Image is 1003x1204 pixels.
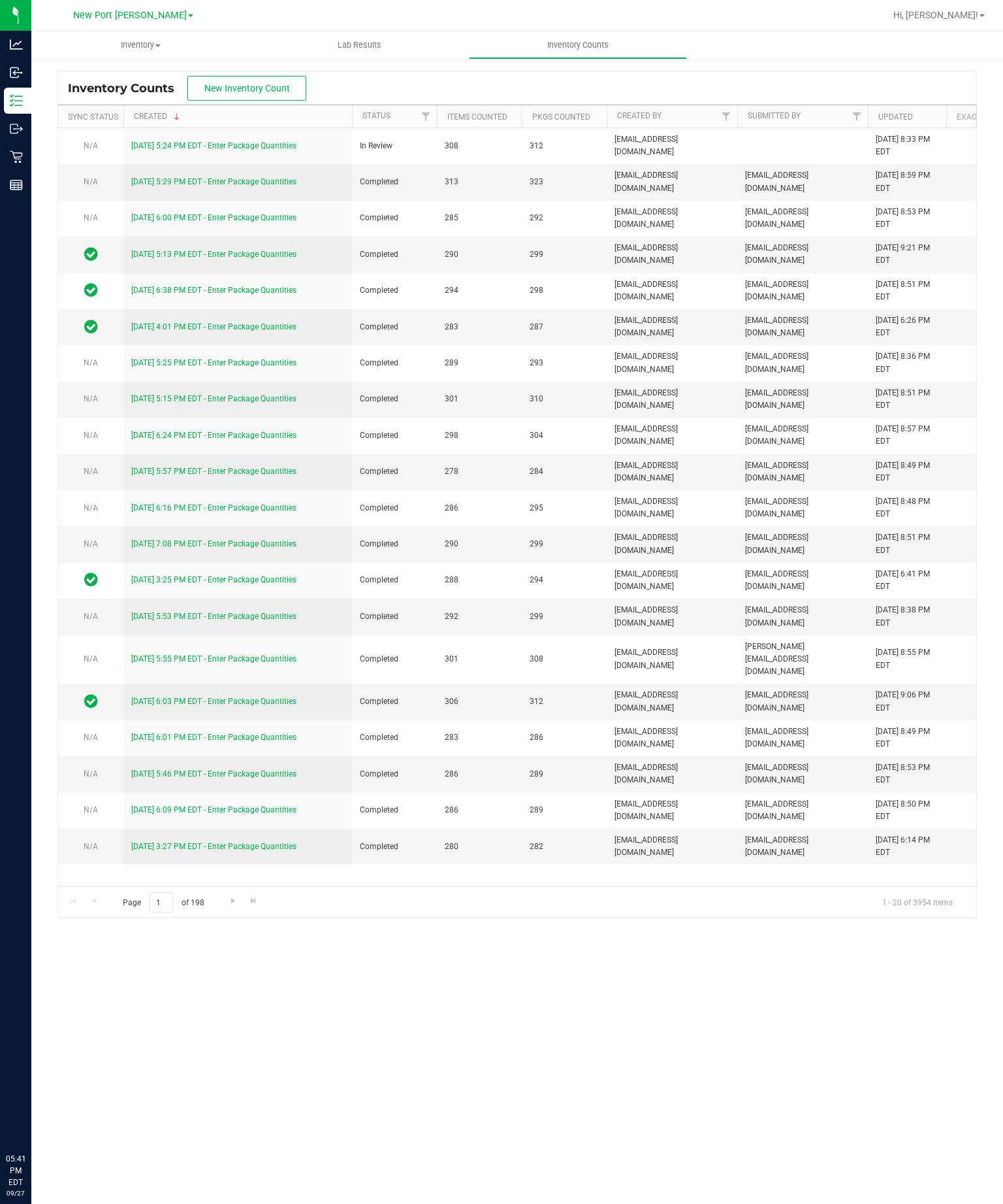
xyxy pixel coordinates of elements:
span: [EMAIL_ADDRESS][DOMAIN_NAME] [745,689,860,714]
span: [EMAIL_ADDRESS][DOMAIN_NAME] [614,495,729,520]
span: Completed [360,574,429,586]
span: [EMAIL_ADDRESS][DOMAIN_NAME] [614,169,729,194]
span: [EMAIL_ADDRESS][DOMAIN_NAME] [614,314,729,339]
span: Inventory [31,39,250,51]
span: Page of 198 [112,892,215,912]
button: New Inventory Count [187,76,306,101]
span: Completed [360,176,429,188]
span: Inventory Counts [530,39,626,51]
span: 292 [445,610,514,623]
span: Completed [360,731,429,744]
span: [EMAIL_ADDRESS][DOMAIN_NAME] [614,568,729,593]
p: 09/27 [6,1188,25,1198]
span: 298 [530,284,599,297]
span: Hi, [PERSON_NAME]! [893,10,978,20]
span: 298 [445,429,514,442]
a: Submitted By [748,111,801,120]
inline-svg: Retail [10,150,23,163]
div: [DATE] 8:36 PM EDT [876,350,938,375]
a: [DATE] 6:16 PM EDT - Enter Package Quantities [131,503,296,512]
span: Completed [360,768,429,780]
span: [EMAIL_ADDRESS][DOMAIN_NAME] [614,531,729,556]
span: N/A [84,394,98,403]
span: [EMAIL_ADDRESS][DOMAIN_NAME] [614,761,729,786]
span: Completed [360,610,429,623]
span: 299 [530,610,599,623]
span: 284 [530,465,599,478]
span: N/A [84,842,98,851]
span: Completed [360,212,429,224]
a: Lab Results [250,31,469,59]
div: [DATE] 8:38 PM EDT [876,604,938,629]
span: Completed [360,429,429,442]
div: [DATE] 6:41 PM EDT [876,568,938,593]
a: Updated [878,112,913,122]
span: [EMAIL_ADDRESS][DOMAIN_NAME] [745,206,860,231]
span: In Sync [84,318,98,336]
inline-svg: Analytics [10,38,23,51]
a: [DATE] 5:53 PM EDT - Enter Package Quantities [131,612,296,621]
span: New Inventory Count [204,83,290,93]
span: N/A [84,612,98,621]
span: New Port [PERSON_NAME] [73,10,187,21]
div: [DATE] 8:49 PM EDT [876,460,938,484]
span: 312 [530,695,599,708]
span: N/A [84,733,98,742]
span: 294 [530,574,599,586]
span: [EMAIL_ADDRESS][DOMAIN_NAME] [745,798,860,823]
div: [DATE] 8:59 PM EDT [876,169,938,194]
div: [DATE] 8:55 PM EDT [876,646,938,671]
span: 1 - 20 of 3954 items [872,892,963,912]
a: Items Counted [447,112,507,122]
span: 308 [445,140,514,152]
a: [DATE] 5:15 PM EDT - Enter Package Quantities [131,394,296,403]
a: Created [134,112,182,121]
span: 299 [530,538,599,550]
span: [EMAIL_ADDRESS][DOMAIN_NAME] [614,242,729,267]
span: 286 [445,768,514,780]
div: [DATE] 8:51 PM EDT [876,278,938,303]
a: Inventory Counts [469,31,688,59]
span: 287 [530,321,599,333]
span: In Sync [84,692,98,711]
span: Completed [360,804,429,816]
a: Created By [617,111,661,120]
span: N/A [84,769,98,778]
div: [DATE] 8:33 PM EDT [876,133,938,158]
span: 301 [445,393,514,405]
span: [EMAIL_ADDRESS][DOMAIN_NAME] [614,689,729,714]
span: 295 [530,502,599,514]
span: 312 [530,140,599,152]
input: 1 [150,892,173,912]
span: In Sync [84,245,98,263]
span: Inventory Counts [68,81,187,95]
span: 289 [445,357,514,369]
span: [EMAIL_ADDRESS][DOMAIN_NAME] [745,761,860,786]
span: Completed [360,321,429,333]
span: Completed [360,248,429,261]
a: Filter [415,105,437,127]
span: In Sync [84,281,98,299]
span: Completed [360,465,429,478]
span: Completed [360,284,429,297]
div: [DATE] 8:53 PM EDT [876,206,938,231]
inline-svg: Inventory [10,94,23,107]
div: [DATE] 6:14 PM EDT [876,834,938,859]
span: [EMAIL_ADDRESS][DOMAIN_NAME] [614,726,729,750]
a: Status [362,111,390,120]
span: N/A [84,213,98,222]
a: [DATE] 6:01 PM EDT - Enter Package Quantities [131,733,296,742]
span: N/A [84,141,98,150]
a: [DATE] 5:25 PM EDT - Enter Package Quantities [131,358,296,367]
span: N/A [84,805,98,814]
a: [DATE] 4:01 PM EDT - Enter Package Quantities [131,322,296,331]
a: [DATE] 5:57 PM EDT - Enter Package Quantities [131,467,296,476]
a: [DATE] 6:38 PM EDT - Enter Package Quantities [131,286,296,295]
span: 289 [530,768,599,780]
span: 280 [445,841,514,853]
a: [DATE] 5:46 PM EDT - Enter Package Quantities [131,769,296,778]
span: 313 [445,176,514,188]
span: [EMAIL_ADDRESS][DOMAIN_NAME] [745,460,860,484]
a: Go to the last page [244,892,263,910]
span: N/A [84,467,98,476]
